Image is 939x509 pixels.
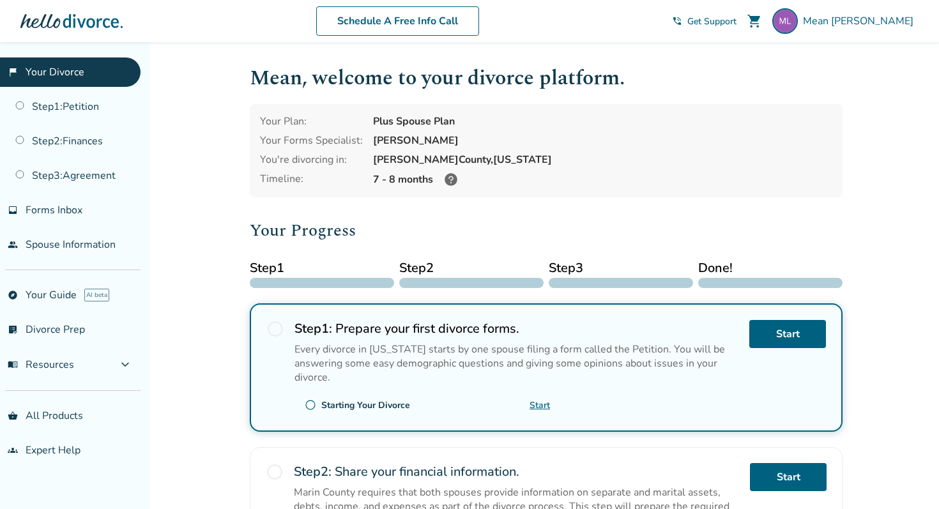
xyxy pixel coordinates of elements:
[266,463,284,481] span: radio_button_unchecked
[373,133,832,148] div: [PERSON_NAME]
[8,360,18,370] span: menu_book
[260,114,363,128] div: Your Plan:
[687,15,737,27] span: Get Support
[8,290,18,300] span: explore
[294,463,740,480] h2: Share your financial information.
[250,218,843,243] h2: Your Progress
[294,463,332,480] strong: Step 2 :
[8,445,18,455] span: groups
[8,411,18,421] span: shopping_basket
[305,399,316,411] span: radio_button_unchecked
[373,114,832,128] div: Plus Spouse Plan
[530,399,550,411] a: Start
[84,289,109,301] span: AI beta
[26,203,82,217] span: Forms Inbox
[672,15,737,27] a: phone_in_talkGet Support
[399,259,544,278] span: Step 2
[266,320,284,338] span: radio_button_unchecked
[294,320,739,337] h2: Prepare your first divorce forms.
[875,448,939,509] iframe: Chat Widget
[294,320,332,337] strong: Step 1 :
[294,342,739,384] p: Every divorce in [US_STATE] starts by one spouse filing a form called the Petition. You will be a...
[8,358,74,372] span: Resources
[316,6,479,36] a: Schedule A Free Info Call
[749,320,826,348] a: Start
[750,463,827,491] a: Start
[672,16,682,26] span: phone_in_talk
[772,8,798,34] img: meancl@hotmail.com
[549,259,693,278] span: Step 3
[373,153,832,167] div: [PERSON_NAME] County, [US_STATE]
[8,205,18,215] span: inbox
[8,67,18,77] span: flag_2
[698,259,843,278] span: Done!
[8,239,18,250] span: people
[118,357,133,372] span: expand_more
[803,14,919,28] span: Mean [PERSON_NAME]
[250,259,394,278] span: Step 1
[373,172,832,187] div: 7 - 8 months
[747,13,762,29] span: shopping_cart
[260,172,363,187] div: Timeline:
[321,399,410,411] div: Starting Your Divorce
[250,63,843,94] h1: Mean , welcome to your divorce platform.
[8,324,18,335] span: list_alt_check
[260,133,363,148] div: Your Forms Specialist:
[260,153,363,167] div: You're divorcing in:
